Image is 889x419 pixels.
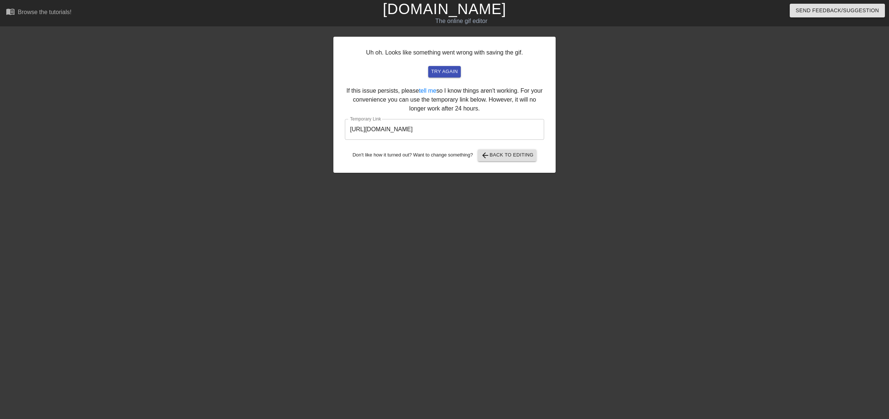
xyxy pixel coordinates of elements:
[478,149,537,161] button: Back to Editing
[481,151,490,160] span: arrow_back
[419,88,436,94] a: tell me
[18,9,71,15] div: Browse the tutorials!
[790,4,885,17] button: Send Feedback/Suggestion
[345,119,544,140] input: bare
[345,149,544,161] div: Don't like how it turned out? Want to change something?
[6,7,71,19] a: Browse the tutorials!
[6,7,15,16] span: menu_book
[333,37,556,173] div: Uh oh. Looks like something went wrong with saving the gif. If this issue persists, please so I k...
[481,151,534,160] span: Back to Editing
[300,17,623,26] div: The online gif editor
[383,1,506,17] a: [DOMAIN_NAME]
[431,67,458,76] span: try again
[428,66,461,77] button: try again
[796,6,879,15] span: Send Feedback/Suggestion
